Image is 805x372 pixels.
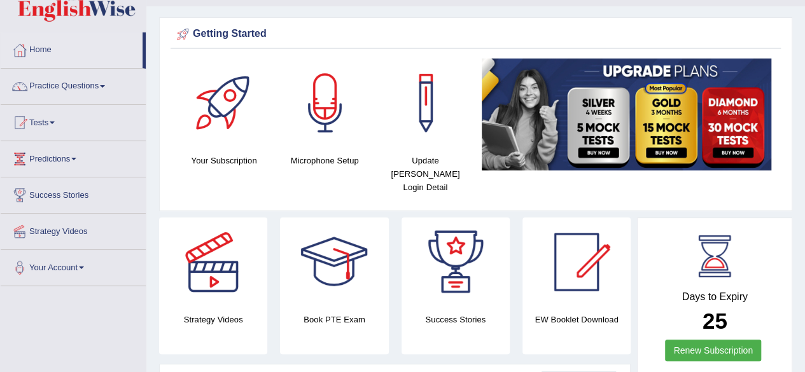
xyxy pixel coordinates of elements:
a: Practice Questions [1,69,146,100]
a: Strategy Videos [1,214,146,245]
h4: Strategy Videos [159,313,267,326]
h4: Success Stories [402,313,510,326]
a: Predictions [1,141,146,173]
a: Tests [1,105,146,137]
a: Success Stories [1,177,146,209]
h4: Book PTE Exam [280,313,388,326]
a: Your Account [1,250,146,282]
img: small5.jpg [482,59,771,170]
h4: Days to Expiry [652,291,778,303]
h4: Microphone Setup [281,154,368,167]
a: Home [1,32,143,64]
h4: Your Subscription [180,154,268,167]
h4: EW Booklet Download [522,313,631,326]
h4: Update [PERSON_NAME] Login Detail [381,154,469,194]
div: Getting Started [174,25,778,44]
a: Renew Subscription [665,340,761,361]
b: 25 [703,308,727,333]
